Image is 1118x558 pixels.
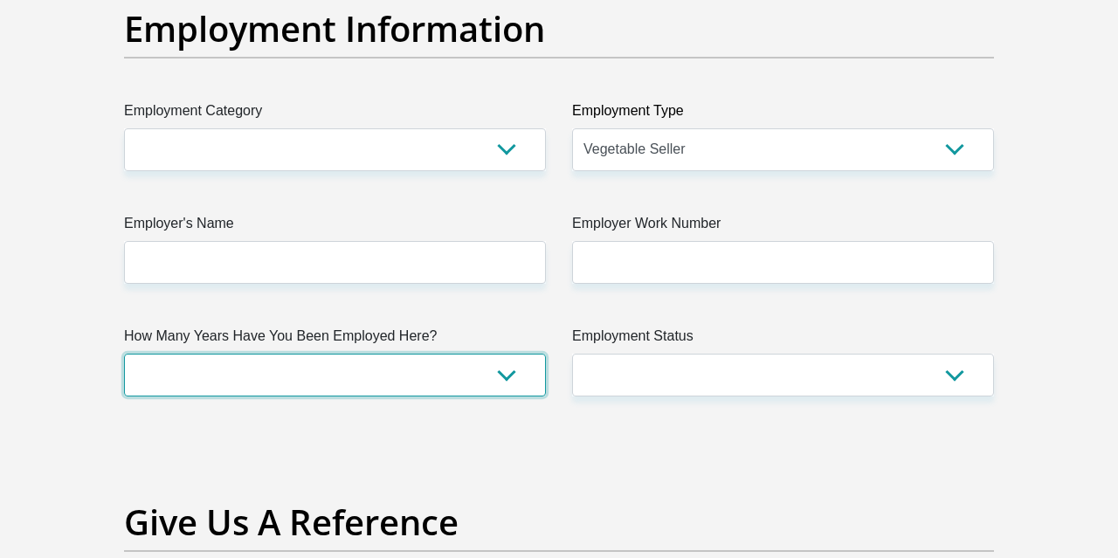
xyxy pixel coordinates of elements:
h2: Give Us A Reference [124,501,994,543]
label: Employment Type [572,100,994,128]
label: Employment Category [124,100,546,128]
label: Employer's Name [124,213,546,241]
label: Employment Status [572,326,994,354]
label: Employer Work Number [572,213,994,241]
input: Employer's Name [124,241,546,284]
h2: Employment Information [124,8,994,50]
label: How Many Years Have You Been Employed Here? [124,326,546,354]
input: Employer Work Number [572,241,994,284]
